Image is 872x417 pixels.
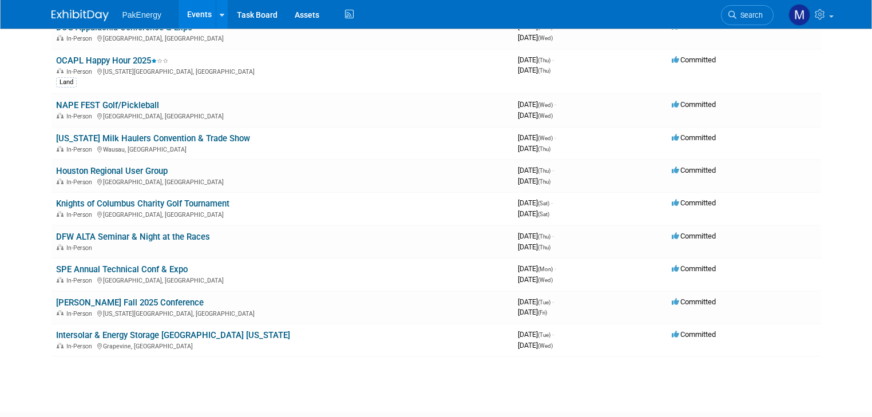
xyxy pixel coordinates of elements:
[56,297,204,308] a: [PERSON_NAME] Fall 2025 Conference
[672,264,716,273] span: Committed
[538,332,550,338] span: (Tue)
[56,66,509,76] div: [US_STATE][GEOGRAPHIC_DATA], [GEOGRAPHIC_DATA]
[518,166,554,174] span: [DATE]
[518,297,554,306] span: [DATE]
[57,35,64,41] img: In-Person Event
[66,113,96,120] span: In-Person
[538,343,553,349] span: (Wed)
[551,198,553,207] span: -
[518,264,556,273] span: [DATE]
[538,244,550,251] span: (Thu)
[56,144,509,153] div: Wausau, [GEOGRAPHIC_DATA]
[538,309,547,316] span: (Fri)
[518,209,549,218] span: [DATE]
[538,146,550,152] span: (Thu)
[66,277,96,284] span: In-Person
[56,308,509,317] div: [US_STATE][GEOGRAPHIC_DATA], [GEOGRAPHIC_DATA]
[518,111,553,120] span: [DATE]
[552,330,554,339] span: -
[538,135,553,141] span: (Wed)
[56,341,509,350] div: Grapevine, [GEOGRAPHIC_DATA]
[538,233,550,240] span: (Thu)
[57,211,64,217] img: In-Person Event
[518,133,556,142] span: [DATE]
[66,244,96,252] span: In-Person
[552,297,554,306] span: -
[57,146,64,152] img: In-Person Event
[56,264,188,275] a: SPE Annual Technical Conf & Expo
[66,310,96,317] span: In-Person
[538,168,550,174] span: (Thu)
[538,178,550,185] span: (Thu)
[56,177,509,186] div: [GEOGRAPHIC_DATA], [GEOGRAPHIC_DATA]
[538,299,550,305] span: (Tue)
[57,68,64,74] img: In-Person Event
[736,11,763,19] span: Search
[552,55,554,64] span: -
[57,277,64,283] img: In-Person Event
[56,275,509,284] div: [GEOGRAPHIC_DATA], [GEOGRAPHIC_DATA]
[672,166,716,174] span: Committed
[672,297,716,306] span: Committed
[66,343,96,350] span: In-Person
[57,244,64,250] img: In-Person Event
[672,133,716,142] span: Committed
[538,266,553,272] span: (Mon)
[518,144,550,153] span: [DATE]
[56,55,168,66] a: OCAPL Happy Hour 2025
[56,100,159,110] a: NAPE FEST Golf/Pickleball
[672,198,716,207] span: Committed
[554,133,556,142] span: -
[56,133,250,144] a: [US_STATE] Milk Haulers Convention & Trade Show
[518,341,553,350] span: [DATE]
[66,68,96,76] span: In-Person
[51,10,109,21] img: ExhibitDay
[538,67,550,74] span: (Thu)
[554,100,556,109] span: -
[672,330,716,339] span: Committed
[66,178,96,186] span: In-Person
[57,113,64,118] img: In-Person Event
[57,310,64,316] img: In-Person Event
[552,232,554,240] span: -
[56,198,229,209] a: Knights of Columbus Charity Golf Tournament
[56,111,509,120] div: [GEOGRAPHIC_DATA], [GEOGRAPHIC_DATA]
[518,55,554,64] span: [DATE]
[57,178,64,184] img: In-Person Event
[518,100,556,109] span: [DATE]
[56,330,290,340] a: Intersolar & Energy Storage [GEOGRAPHIC_DATA] [US_STATE]
[788,4,810,26] img: Mary Walker
[122,10,161,19] span: PakEnergy
[538,102,553,108] span: (Wed)
[66,146,96,153] span: In-Person
[538,277,553,283] span: (Wed)
[538,57,550,63] span: (Thu)
[56,33,509,42] div: [GEOGRAPHIC_DATA], [GEOGRAPHIC_DATA]
[672,100,716,109] span: Committed
[518,275,553,284] span: [DATE]
[56,77,77,88] div: Land
[66,35,96,42] span: In-Person
[56,209,509,219] div: [GEOGRAPHIC_DATA], [GEOGRAPHIC_DATA]
[518,177,550,185] span: [DATE]
[538,211,549,217] span: (Sat)
[518,198,553,207] span: [DATE]
[56,232,210,242] a: DFW ALTA Seminar & Night at the Races
[552,166,554,174] span: -
[538,35,553,41] span: (Wed)
[672,55,716,64] span: Committed
[554,264,556,273] span: -
[518,33,553,42] span: [DATE]
[56,166,168,176] a: Houston Regional User Group
[518,232,554,240] span: [DATE]
[518,66,550,74] span: [DATE]
[672,232,716,240] span: Committed
[66,211,96,219] span: In-Person
[538,113,553,119] span: (Wed)
[57,343,64,348] img: In-Person Event
[518,308,547,316] span: [DATE]
[538,200,549,206] span: (Sat)
[518,243,550,251] span: [DATE]
[721,5,774,25] a: Search
[518,330,554,339] span: [DATE]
